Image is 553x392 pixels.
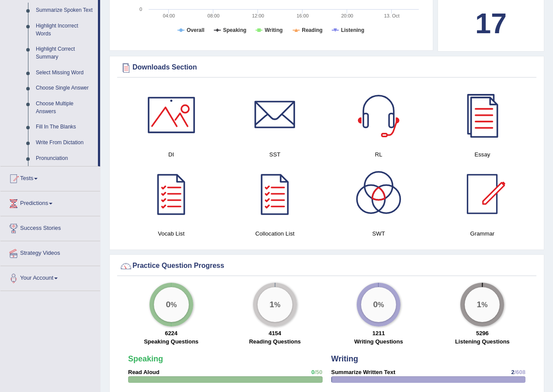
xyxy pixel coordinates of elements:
a: Predictions [0,191,100,213]
a: Choose Multiple Answers [32,96,98,119]
a: Choose Single Answer [32,80,98,96]
tspan: 13. Oct [384,13,399,18]
text: 12:00 [252,13,264,18]
big: 0 [373,300,378,309]
h4: Vocab List [124,229,219,238]
div: Downloads Section [119,61,534,74]
strong: Read Aloud [128,369,160,375]
big: 1 [477,300,482,309]
a: Highlight Correct Summary [32,42,98,65]
h4: SWT [331,229,426,238]
strong: 6224 [165,330,177,336]
div: % [465,287,500,322]
a: Strategy Videos [0,241,100,263]
h4: RL [331,150,426,159]
a: Fill In The Blanks [32,119,98,135]
text: 04:00 [163,13,175,18]
a: Write From Dictation [32,135,98,151]
tspan: Writing [264,27,282,33]
h4: Essay [435,150,530,159]
div: % [154,287,189,322]
span: 0 [311,369,314,375]
strong: 1211 [372,330,385,336]
label: Writing Questions [354,337,403,346]
a: Select Missing Word [32,65,98,81]
div: % [257,287,292,322]
b: 17 [475,7,507,39]
a: Your Account [0,266,100,288]
a: Success Stories [0,216,100,238]
strong: Speaking [128,354,163,363]
strong: Summarize Written Text [331,369,396,375]
span: 2 [511,369,514,375]
span: /608 [515,369,525,375]
h4: Grammar [435,229,530,238]
a: Highlight Incorrect Words [32,18,98,42]
label: Speaking Questions [144,337,198,346]
span: /50 [314,369,322,375]
tspan: Speaking [223,27,246,33]
text: 0 [139,7,142,12]
strong: Writing [331,354,358,363]
text: 08:00 [208,13,220,18]
tspan: Listening [341,27,364,33]
div: Practice Question Progress [119,260,534,273]
big: 0 [166,300,170,309]
h4: SST [227,150,322,159]
a: Summarize Spoken Text [32,3,98,18]
a: Pronunciation [32,151,98,167]
strong: 4154 [268,330,281,336]
strong: 5296 [476,330,489,336]
big: 1 [269,300,274,309]
text: 16:00 [296,13,309,18]
h4: DI [124,150,219,159]
a: Tests [0,167,100,188]
label: Reading Questions [249,337,301,346]
text: 20:00 [341,13,353,18]
tspan: Overall [187,27,205,33]
h4: Collocation List [227,229,322,238]
div: % [361,287,396,322]
tspan: Reading [302,27,323,33]
label: Listening Questions [455,337,510,346]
